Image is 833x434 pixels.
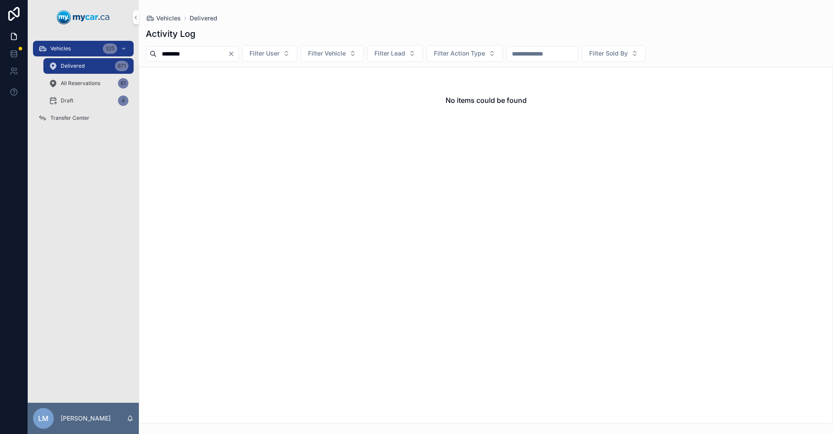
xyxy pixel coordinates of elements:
[118,95,128,106] div: 4
[146,14,181,23] a: Vehicles
[43,58,134,74] a: Delivered871
[61,80,100,87] span: All Reservations
[374,49,405,58] span: Filter Lead
[28,35,139,137] div: scrollable content
[57,10,110,24] img: App logo
[190,14,217,23] a: Delivered
[146,28,195,40] h1: Activity Log
[156,14,181,23] span: Vehicles
[33,41,134,56] a: Vehicles325
[426,45,503,62] button: Select Button
[228,50,238,57] button: Clear
[50,45,71,52] span: Vehicles
[61,62,85,69] span: Delivered
[446,95,527,105] h2: No items could be found
[115,61,128,71] div: 871
[38,413,49,424] span: LM
[308,49,346,58] span: Filter Vehicle
[118,78,128,89] div: 61
[50,115,89,122] span: Transfer Center
[367,45,423,62] button: Select Button
[103,43,117,54] div: 325
[434,49,485,58] span: Filter Action Type
[249,49,279,58] span: Filter User
[61,97,73,104] span: Draft
[242,45,297,62] button: Select Button
[33,110,134,126] a: Transfer Center
[61,414,111,423] p: [PERSON_NAME]
[43,93,134,108] a: Draft4
[589,49,628,58] span: Filter Sold By
[43,76,134,91] a: All Reservations61
[301,45,364,62] button: Select Button
[582,45,646,62] button: Select Button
